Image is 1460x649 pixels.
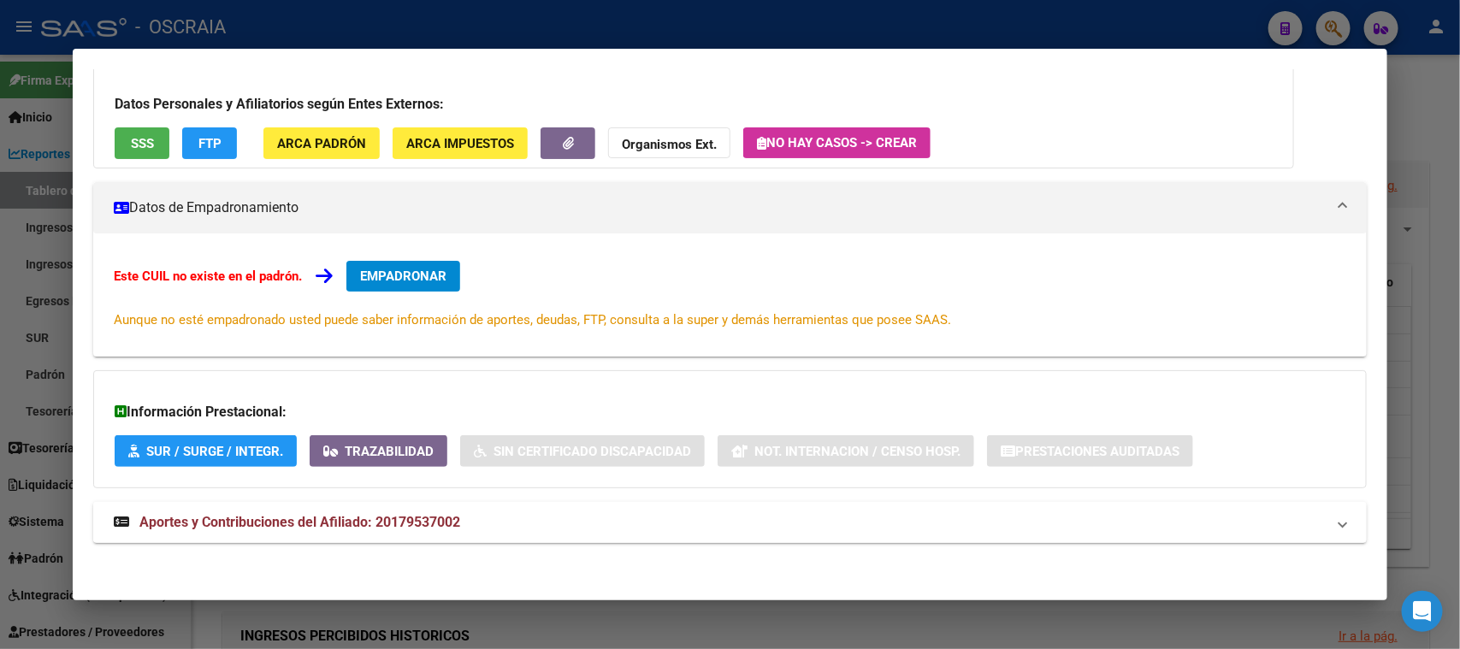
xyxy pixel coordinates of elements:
[277,136,366,151] span: ARCA Padrón
[146,444,283,459] span: SUR / SURGE / INTEGR.
[345,444,434,459] span: Trazabilidad
[608,127,730,159] button: Organismos Ext.
[115,94,1273,115] h3: Datos Personales y Afiliatorios según Entes Externos:
[360,268,446,284] span: EMPADRONAR
[115,435,297,467] button: SUR / SURGE / INTEGR.
[754,444,961,459] span: Not. Internacion / Censo Hosp.
[114,198,1325,218] mat-panel-title: Datos de Empadronamiento
[115,402,1345,422] h3: Información Prestacional:
[114,268,302,284] strong: Este CUIL no existe en el padrón.
[494,444,691,459] span: Sin Certificado Discapacidad
[131,136,154,151] span: SSS
[346,261,460,292] button: EMPADRONAR
[182,127,237,159] button: FTP
[139,514,460,530] span: Aportes y Contribuciones del Afiliado: 20179537002
[743,127,931,158] button: No hay casos -> Crear
[406,136,514,151] span: ARCA Impuestos
[757,135,917,150] span: No hay casos -> Crear
[115,127,169,159] button: SSS
[263,127,380,159] button: ARCA Padrón
[393,127,528,159] button: ARCA Impuestos
[460,435,705,467] button: Sin Certificado Discapacidad
[310,435,447,467] button: Trazabilidad
[93,182,1366,233] mat-expansion-panel-header: Datos de Empadronamiento
[987,435,1193,467] button: Prestaciones Auditadas
[1402,591,1443,632] div: Open Intercom Messenger
[198,136,222,151] span: FTP
[718,435,974,467] button: Not. Internacion / Censo Hosp.
[1015,444,1179,459] span: Prestaciones Auditadas
[93,502,1366,543] mat-expansion-panel-header: Aportes y Contribuciones del Afiliado: 20179537002
[622,137,717,152] strong: Organismos Ext.
[114,312,951,327] span: Aunque no esté empadronado usted puede saber información de aportes, deudas, FTP, consulta a la s...
[93,233,1366,357] div: Datos de Empadronamiento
